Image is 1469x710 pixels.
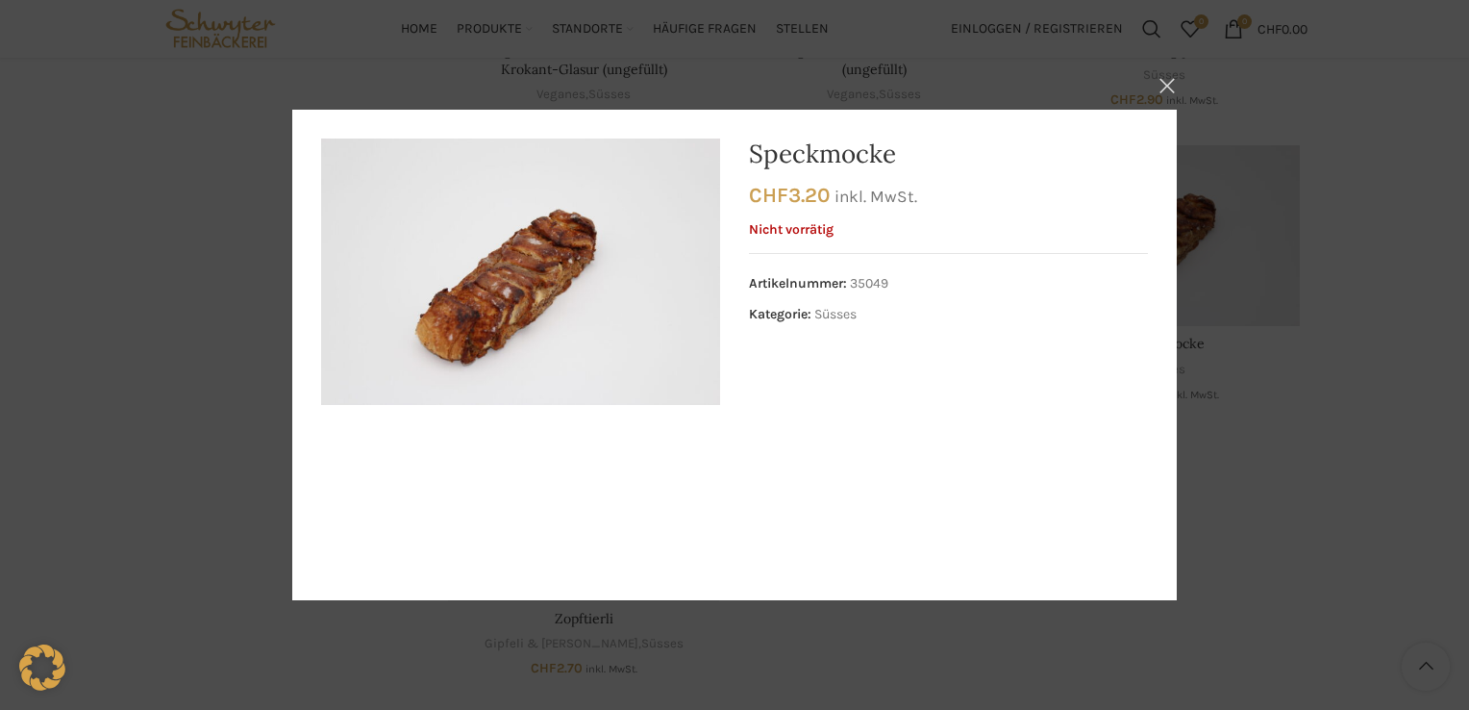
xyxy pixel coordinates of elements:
img: Speckmocke_03 [321,139,720,405]
a: Süsses [814,306,857,322]
p: Nicht vorrätig [749,222,1148,239]
span: Kategorie: [749,306,811,322]
a: Speckmocke [749,138,896,169]
span: CHF [749,183,788,207]
span: 35049 [850,275,888,292]
div: 1 / 1 [321,139,720,405]
span: Artikelnummer: [749,275,847,292]
bdi: 3.20 [749,183,830,207]
small: inkl. MwSt. [834,187,917,206]
button: × [1143,62,1191,110]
